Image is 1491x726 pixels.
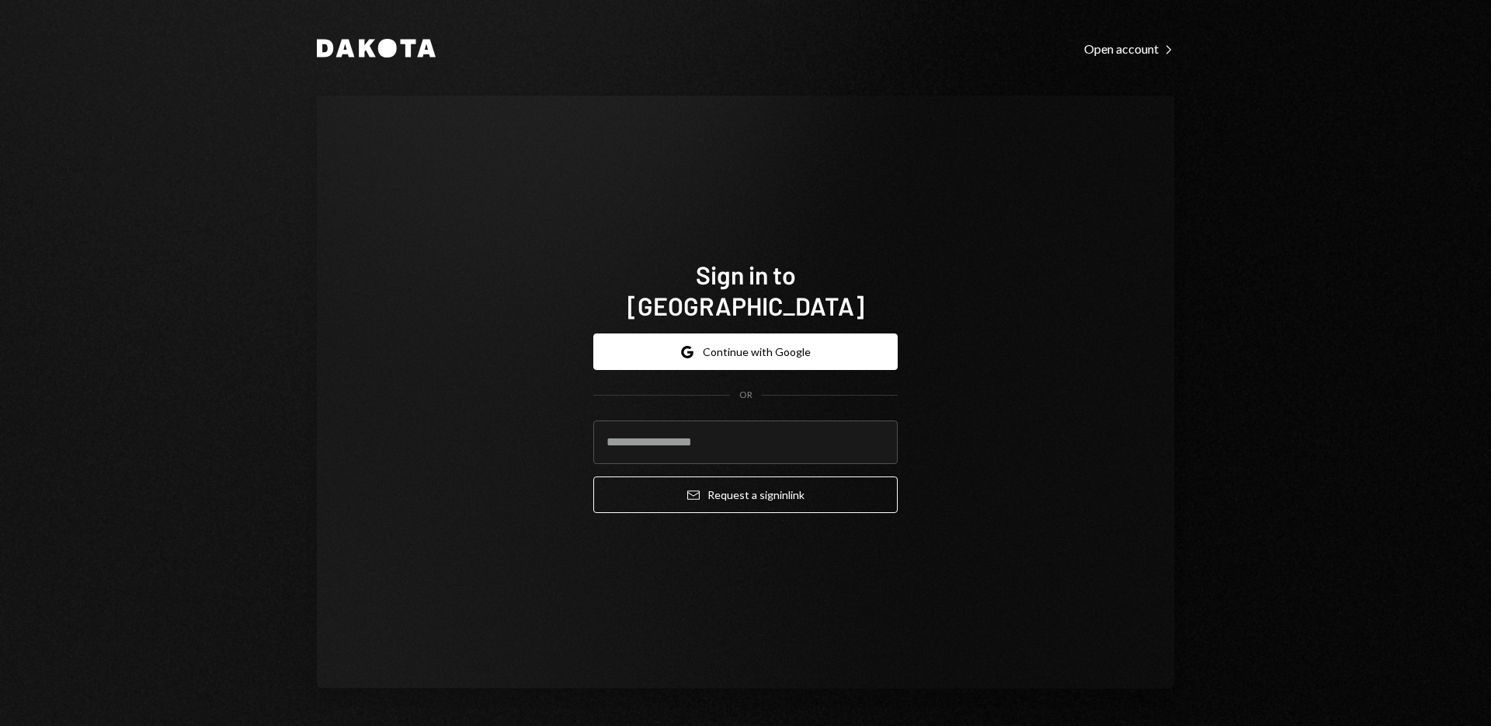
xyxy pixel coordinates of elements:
[1084,41,1174,57] div: Open account
[1084,40,1174,57] a: Open account
[593,259,898,321] h1: Sign in to [GEOGRAPHIC_DATA]
[739,389,752,402] div: OR
[593,333,898,370] button: Continue with Google
[593,476,898,513] button: Request a signinlink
